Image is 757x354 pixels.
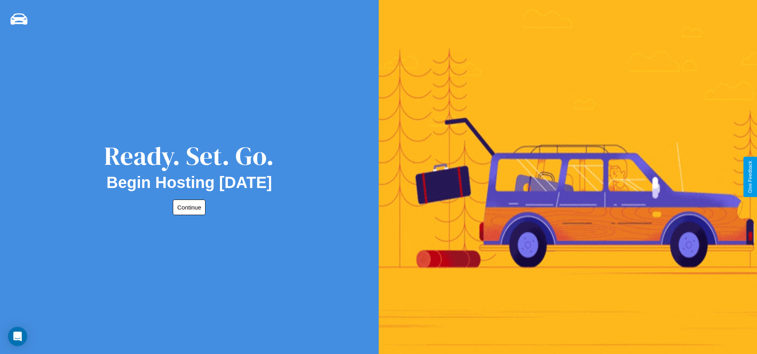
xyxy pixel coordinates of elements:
[173,200,206,215] button: Continue
[104,138,274,174] div: Ready. Set. Go.
[107,174,272,192] h2: Begin Hosting [DATE]
[747,161,753,193] div: Give Feedback
[8,327,27,346] div: Open Intercom Messenger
